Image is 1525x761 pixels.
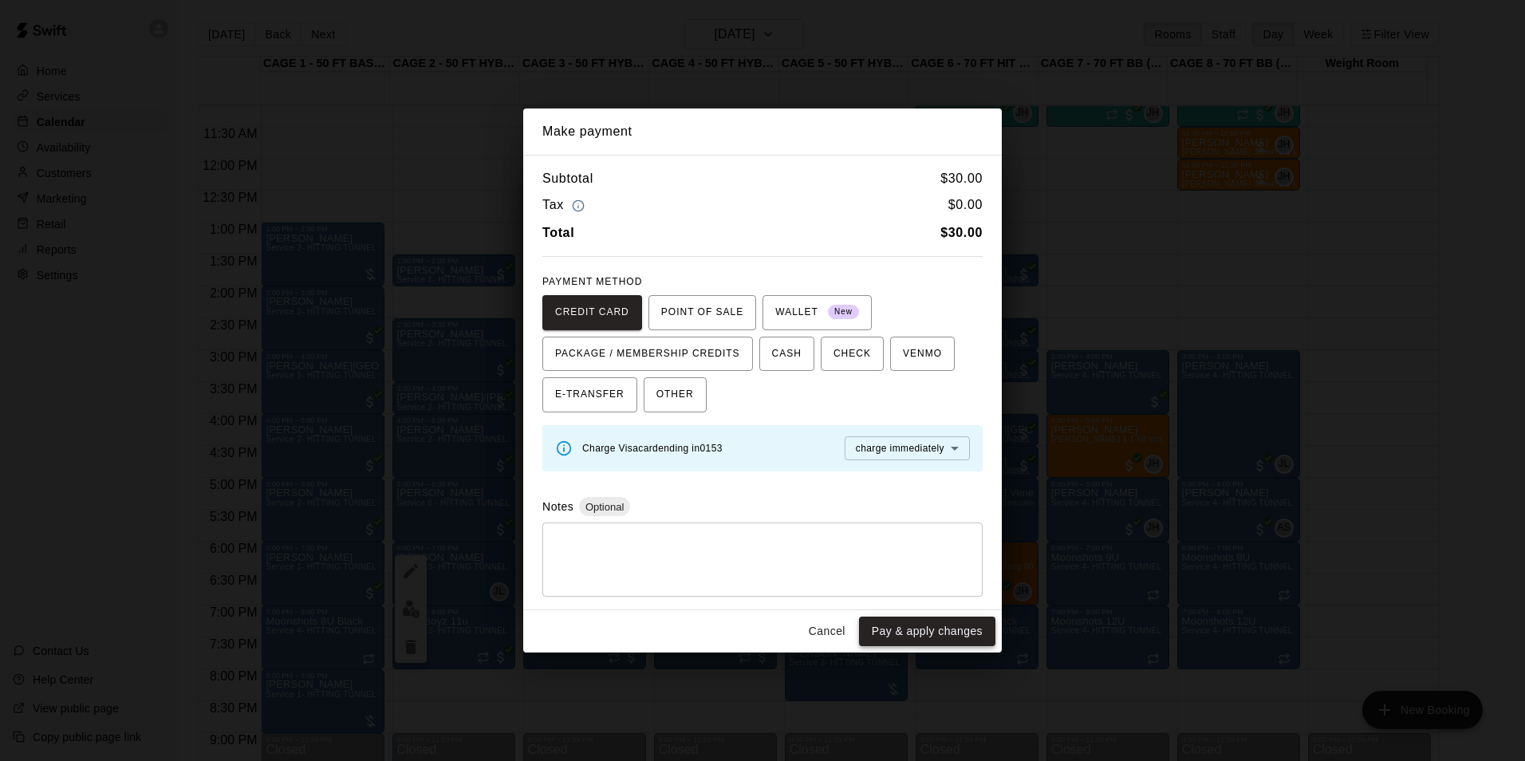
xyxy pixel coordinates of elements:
button: CHECK [821,337,884,372]
span: E-TRANSFER [555,382,625,408]
h6: $ 30.00 [940,168,983,189]
span: CASH [772,341,802,367]
button: Cancel [802,617,853,646]
button: PACKAGE / MEMBERSHIP CREDITS [542,337,753,372]
span: Charge Visa card ending in 0153 [582,443,723,454]
span: charge immediately [856,443,944,454]
span: New [828,302,859,323]
b: $ 30.00 [940,226,983,239]
button: VENMO [890,337,955,372]
b: Total [542,226,574,239]
span: PAYMENT METHOD [542,276,642,287]
h6: $ 0.00 [948,195,983,216]
button: WALLET New [762,295,872,330]
h2: Make payment [523,108,1002,155]
span: POINT OF SALE [661,300,743,325]
span: CREDIT CARD [555,300,629,325]
span: WALLET [775,300,859,325]
button: CASH [759,337,814,372]
span: Optional [579,501,630,513]
label: Notes [542,500,573,513]
button: OTHER [644,377,707,412]
span: CHECK [833,341,871,367]
button: CREDIT CARD [542,295,642,330]
span: OTHER [656,382,694,408]
h6: Tax [542,195,589,216]
h6: Subtotal [542,168,593,189]
button: E-TRANSFER [542,377,637,412]
button: Pay & apply changes [859,617,995,646]
button: POINT OF SALE [648,295,756,330]
span: PACKAGE / MEMBERSHIP CREDITS [555,341,740,367]
span: VENMO [903,341,942,367]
